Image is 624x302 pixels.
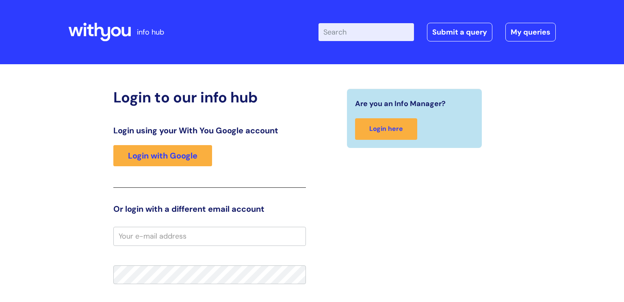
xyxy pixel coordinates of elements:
p: info hub [137,26,164,39]
a: Login with Google [113,145,212,166]
h3: Login using your With You Google account [113,126,306,135]
a: Login here [355,118,417,140]
input: Search [318,23,414,41]
h3: Or login with a different email account [113,204,306,214]
h2: Login to our info hub [113,89,306,106]
input: Your e-mail address [113,227,306,246]
a: My queries [505,23,556,41]
span: Are you an Info Manager? [355,97,446,110]
a: Submit a query [427,23,492,41]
